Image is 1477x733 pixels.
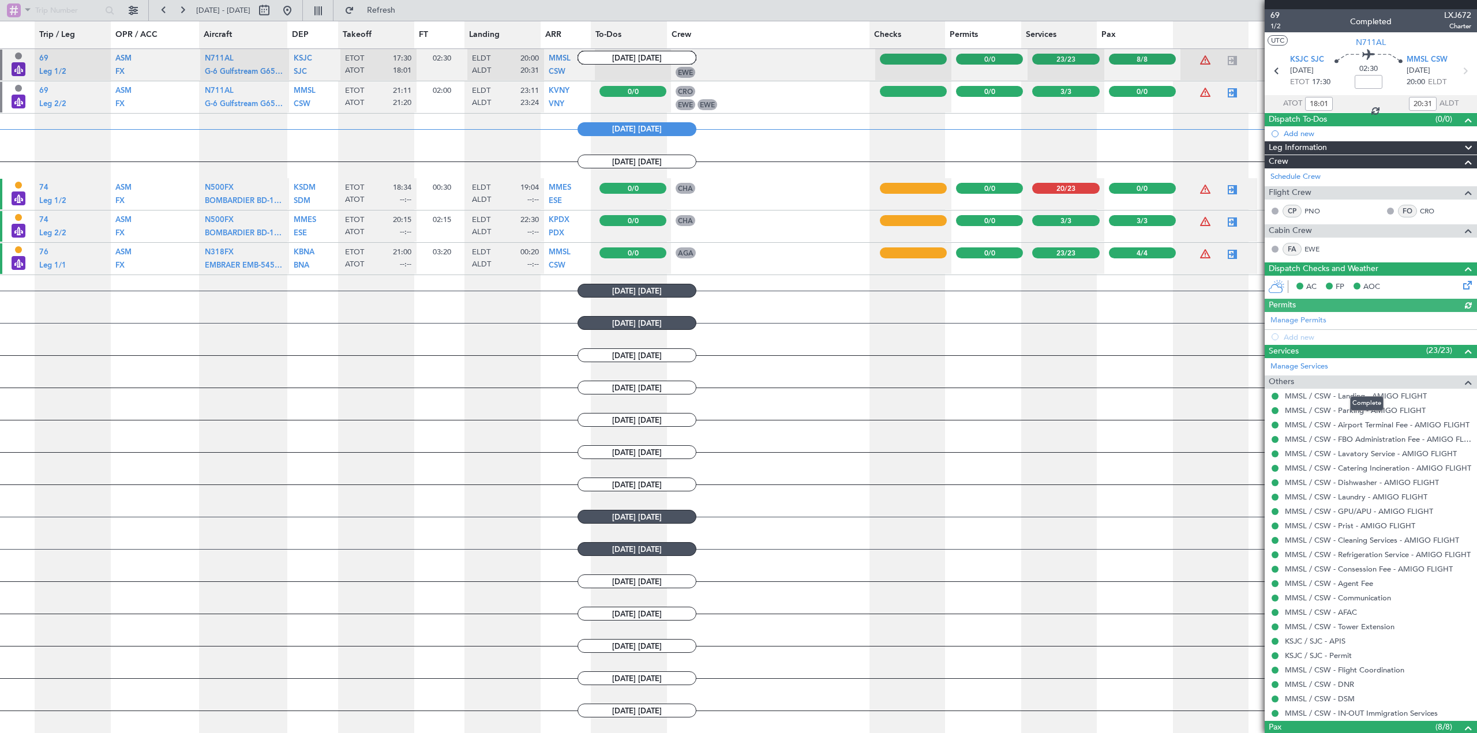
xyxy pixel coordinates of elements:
span: [DATE] [DATE] [578,607,696,621]
a: Schedule Crew [1270,171,1321,183]
span: 17:30 [1312,77,1330,88]
a: FX [115,200,125,208]
a: KSJC / SJC - APIS [1285,636,1345,646]
a: MMSL / CSW - Catering Incineration - AMIGO FLIGHT [1285,463,1471,473]
a: BOMBARDIER BD-100 Challenger 3500 [205,232,284,240]
a: MMSL / CSW - Tower Extension [1285,622,1394,631]
a: MMSL / CSW - Prist - AMIGO FLIGHT [1285,521,1415,531]
span: DEP [292,29,309,41]
span: OPR / ACC [115,29,158,41]
span: ASM [115,87,132,95]
span: ELDT [472,183,490,193]
span: 19:04 [520,183,539,193]
a: 69 [39,91,48,98]
span: FT [419,29,428,41]
span: (8/8) [1435,721,1452,733]
span: (0/0) [1435,113,1452,125]
a: KVNY [549,91,569,98]
span: [DATE] [DATE] [578,671,696,685]
div: Add new [1284,129,1471,138]
a: Leg 2/2 [39,103,66,111]
a: MMSL / CSW - Parking - AMIGO FLIGHT [1285,405,1426,415]
span: KSDM [294,184,316,191]
span: ATOT [1283,98,1302,110]
span: CSW [549,68,565,76]
a: PNO [1304,206,1330,216]
a: 74 [39,220,48,227]
span: Crew [1269,155,1288,168]
a: MMSL / CSW - Landing - AMIGO FLIGHT [1285,391,1427,401]
span: 23:24 [520,98,539,108]
a: EWE [1304,244,1330,254]
span: ATOT [345,227,364,238]
span: [DATE] [1290,65,1314,77]
span: AOC [1363,281,1380,293]
span: --:-- [527,260,539,270]
span: 69 [1270,9,1280,21]
a: 76 [39,252,48,260]
span: ASM [115,249,132,256]
span: Dispatch Checks and Weather [1269,262,1378,276]
a: ASM [115,220,132,227]
span: ALDT [1439,98,1459,110]
span: N318FX [205,249,234,256]
span: ETOT [1290,77,1309,88]
span: AC [1306,281,1317,293]
span: BOMBARDIER BD-100 Challenger 3500 [205,230,343,237]
a: MMES [294,220,316,227]
a: KSJC / SJC - Permit [1285,651,1352,660]
span: BNA [294,262,309,269]
a: KPDX [549,220,569,227]
span: ETOT [345,215,364,225]
span: ELDT [1428,77,1446,88]
span: KSJC SJC [1290,54,1324,66]
span: Others [1269,375,1294,389]
span: ESE [549,197,562,205]
span: Leg 1/1 [39,262,66,269]
span: CSW [294,100,310,108]
span: ALDT [472,260,491,270]
span: LXJ672 [1444,9,1471,21]
div: Complete [1350,396,1384,411]
a: N318FX [205,252,234,260]
span: G-6 Gulfstream G650ER [205,100,289,108]
a: MMSL / CSW - Cleaning Services - AMIGO FLIGHT [1285,535,1459,545]
span: Trip / Leg [39,29,75,41]
div: FA [1283,243,1302,255]
a: MMSL / CSW - Agent Fee [1285,578,1373,588]
span: 02:15 [433,215,451,225]
span: 00:20 [520,247,539,258]
a: Leg 1/2 [39,200,66,208]
span: FP [1336,281,1344,293]
span: FX [115,262,125,269]
a: FX [115,71,125,78]
span: ELDT [472,247,490,258]
span: FX [115,197,125,205]
span: Pax [1101,29,1116,41]
span: FX [115,100,125,108]
a: CSW [549,71,565,78]
span: KPDX [549,216,569,224]
span: MMES [549,184,571,191]
a: KSDM [294,187,316,195]
span: 1/2 [1270,21,1280,31]
a: KBNA [294,252,314,260]
span: MMSL [294,87,316,95]
span: 20:00 [1407,77,1425,88]
span: ATOT [345,260,364,270]
a: MMSL / CSW - Dishwasher - AMIGO FLIGHT [1285,478,1439,487]
span: 21:20 [393,98,411,108]
span: [DATE] [DATE] [578,51,696,65]
span: N711AL [205,87,234,95]
span: --:-- [400,227,411,238]
span: [DATE] [1407,65,1430,77]
span: [DATE] [DATE] [578,445,696,459]
span: FX [115,230,125,237]
a: MMSL / CSW - DNR [1285,679,1354,689]
span: [DATE] - [DATE] [196,5,250,16]
span: ETOT [345,86,364,96]
a: MMSL / CSW - Airport Terminal Fee - AMIGO FLIGHT [1285,420,1469,430]
a: SJC [294,71,307,78]
a: FX [115,232,125,240]
span: 69 [39,87,48,95]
